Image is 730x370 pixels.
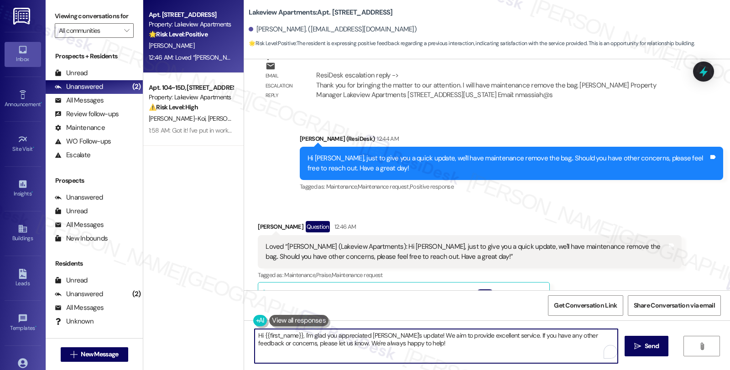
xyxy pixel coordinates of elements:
[61,347,128,362] button: New Message
[149,30,208,38] strong: 🌟 Risk Level: Positive
[55,220,104,230] div: All Messages
[326,183,358,190] span: Maintenance ,
[300,134,723,147] div: [PERSON_NAME] (ResiDesk)
[33,144,34,151] span: •
[249,40,296,47] strong: 🌟 Risk Level: Positive
[5,311,41,335] a: Templates •
[258,268,681,282] div: Tagged as:
[548,295,623,316] button: Get Conversation Link
[634,301,715,310] span: Share Conversation via email
[284,271,316,279] span: Maintenance ,
[55,68,88,78] div: Unread
[266,71,301,100] div: Email escalation reply
[208,114,267,123] span: [PERSON_NAME]-Koi
[55,137,111,146] div: WO Follow-ups
[634,343,641,350] i: 
[70,351,77,358] i: 
[5,266,41,291] a: Leads
[699,343,705,350] i: 
[46,176,143,185] div: Prospects
[5,132,41,156] a: Site Visit •
[358,183,410,190] span: Maintenance request ,
[149,103,198,111] strong: ⚠️ Risk Level: High
[249,39,694,48] span: : The resident is expressing positive feedback regarding a previous interaction, indicating satis...
[5,176,41,201] a: Insights •
[55,123,105,133] div: Maintenance
[332,222,356,231] div: 12:46 AM
[628,295,721,316] button: Share Conversation via email
[266,242,667,262] div: Loved “[PERSON_NAME] (Lakeview Apartments): Hi [PERSON_NAME], just to give you a quick update, we...
[41,100,42,106] span: •
[130,287,143,301] div: (2)
[149,10,233,20] div: Apt. [STREET_ADDRESS]
[46,259,143,268] div: Residents
[55,303,104,313] div: All Messages
[55,150,90,160] div: Escalate
[255,329,618,363] textarea: To enrich screen reader interactions, please activate Accessibility in Grammarly extension settings
[35,324,36,330] span: •
[498,289,544,299] label: Hide Suggestions
[149,92,233,102] div: Property: Lakeview Apartments
[300,180,723,193] div: Tagged as:
[149,114,208,123] span: [PERSON_NAME]-Koi
[124,27,129,34] i: 
[81,349,118,359] span: New Message
[55,317,94,326] div: Unknown
[55,193,103,202] div: Unanswered
[5,42,41,67] a: Inbox
[149,20,233,29] div: Property: Lakeview Apartments
[149,41,194,50] span: [PERSON_NAME]
[5,221,41,246] a: Buildings
[55,276,88,285] div: Unread
[554,301,617,310] span: Get Conversation Link
[55,96,104,105] div: All Messages
[55,9,134,23] label: Viewing conversations for
[13,8,32,25] img: ResiDesk Logo
[46,51,143,61] div: Prospects + Residents
[59,23,119,38] input: All communities
[645,341,659,351] span: Send
[55,206,88,216] div: Unread
[625,336,669,356] button: Send
[308,154,709,173] div: Hi [PERSON_NAME], just to give you a quick update, we'll have maintenance remove the bag.. Should...
[249,8,392,17] b: Lakeview Apartments: Apt. [STREET_ADDRESS]
[55,289,103,299] div: Unanswered
[149,83,233,92] div: Apt. 104~15D, [STREET_ADDRESS]
[306,221,330,232] div: Question
[332,271,383,279] span: Maintenance request
[130,80,143,94] div: (2)
[410,183,454,190] span: Positive response
[55,109,119,119] div: Review follow-ups
[31,189,33,195] span: •
[149,126,518,134] div: 1:58 AM: Got it! I've put in work order #14283-1 for the AC and noted to call first before coming...
[316,271,332,279] span: Praise ,
[316,71,656,99] div: ResiDesk escalation reply -> Thank you for bringing the matter to our attention. I will have main...
[55,234,108,243] div: New Inbounds
[258,221,681,236] div: [PERSON_NAME]
[249,25,417,34] div: [PERSON_NAME]. ([EMAIL_ADDRESS][DOMAIN_NAME])
[55,82,103,92] div: Unanswered
[261,289,313,306] div: Related guidelines
[375,134,399,144] div: 12:44 AM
